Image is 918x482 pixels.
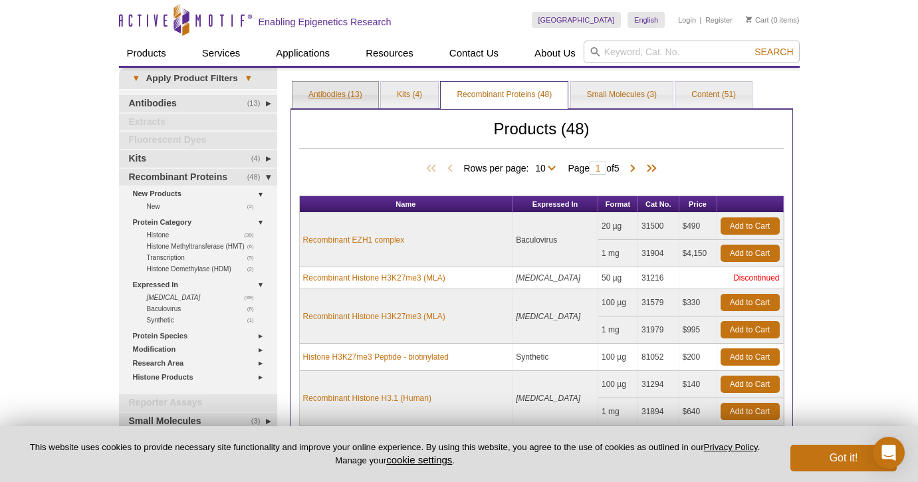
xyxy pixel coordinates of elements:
[251,150,268,168] span: (4)
[147,294,201,301] i: [MEDICAL_DATA]
[303,392,431,404] a: Recombinant Histone H3.1 (Human)
[133,278,269,292] a: Expressed In
[358,41,421,66] a: Resources
[561,162,626,175] span: Page of
[873,437,905,469] div: Open Intercom Messenger
[679,398,717,425] td: $640
[133,329,269,343] a: Protein Species
[746,12,800,28] li: (0 items)
[303,234,405,246] a: Recombinant EZH1 complex
[638,289,679,316] td: 31579
[259,16,392,28] h2: Enabling Epigenetics Research
[119,95,277,112] a: (13)Antibodies
[268,41,338,66] a: Applications
[238,72,259,84] span: ▾
[423,162,443,176] span: First Page
[303,351,449,363] a: Histone H3K27me3 Peptide - biotinylated
[147,303,261,314] a: (8)Baculovirus
[247,314,261,326] span: (1)
[705,15,733,25] a: Register
[247,169,268,186] span: (48)
[598,267,638,289] td: 50 µg
[598,398,638,425] td: 1 mg
[721,321,780,338] a: Add to Cart
[147,201,261,212] a: (2)New
[598,240,638,267] td: 1 mg
[147,314,261,326] a: (1)Synthetic
[598,371,638,398] td: 100 µg
[463,161,561,174] span: Rows per page:
[244,229,261,241] span: (39)
[300,196,513,213] th: Name
[251,413,268,430] span: (3)
[721,245,780,262] a: Add to Cart
[147,229,261,241] a: (39)Histone
[443,162,457,176] span: Previous Page
[679,316,717,344] td: $995
[441,41,507,66] a: Contact Us
[147,241,261,252] a: (6)Histone Methyltransferase (HMT)
[638,196,679,213] th: Cat No.
[638,240,679,267] td: 31904
[516,394,580,403] i: [MEDICAL_DATA]
[247,303,261,314] span: (8)
[679,371,717,398] td: $140
[679,213,717,240] td: $490
[721,348,780,366] a: Add to Cart
[119,150,277,168] a: (4)Kits
[584,41,800,63] input: Keyword, Cat. No.
[754,47,793,57] span: Search
[746,15,769,25] a: Cart
[704,442,758,452] a: Privacy Policy
[638,344,679,371] td: 81052
[386,454,452,465] button: cookie settings
[721,217,780,235] a: Add to Cart
[441,82,568,108] a: Recombinant Proteins (48)
[532,12,622,28] a: [GEOGRAPHIC_DATA]
[679,240,717,267] td: $4,150
[247,95,268,112] span: (13)
[133,342,269,356] a: Modification
[119,41,174,66] a: Products
[679,196,717,213] th: Price
[119,68,277,89] a: ▾Apply Product Filters▾
[721,403,780,420] a: Add to Cart
[244,292,261,303] span: (39)
[679,289,717,316] td: $330
[614,163,620,174] span: 5
[119,413,277,430] a: (3)Small Molecules
[626,162,639,176] span: Next Page
[303,310,445,322] a: Recombinant Histone H3K27me3 (MLA)
[638,398,679,425] td: 31894
[303,272,445,284] a: Recombinant Histone H3K27me3 (MLA)
[628,12,665,28] a: English
[299,123,784,149] h2: Products (48)
[21,441,768,467] p: This website uses cookies to provide necessary site functionality and improve your online experie...
[598,196,638,213] th: Format
[598,344,638,371] td: 100 µg
[746,16,752,23] img: Your Cart
[381,82,438,108] a: Kits (4)
[247,201,261,212] span: (2)
[516,273,580,283] i: [MEDICAL_DATA]
[147,292,261,303] a: (39) [MEDICAL_DATA]
[790,445,897,471] button: Got it!
[526,41,584,66] a: About Us
[194,41,249,66] a: Services
[119,132,277,149] a: Fluorescent Dyes
[638,267,679,289] td: 31216
[247,241,261,252] span: (6)
[119,114,277,131] a: Extracts
[147,263,261,275] a: (2)Histone Demethylase (HDM)
[513,344,598,371] td: Synthetic
[119,169,277,186] a: (48)Recombinant Proteins
[675,82,752,108] a: Content (51)
[513,196,598,213] th: Expressed In
[247,263,261,275] span: (2)
[638,371,679,398] td: 31294
[147,252,261,263] a: (5)Transcription
[721,294,780,311] a: Add to Cart
[598,213,638,240] td: 20 µg
[119,394,277,412] a: Reporter Assays
[638,213,679,240] td: 31500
